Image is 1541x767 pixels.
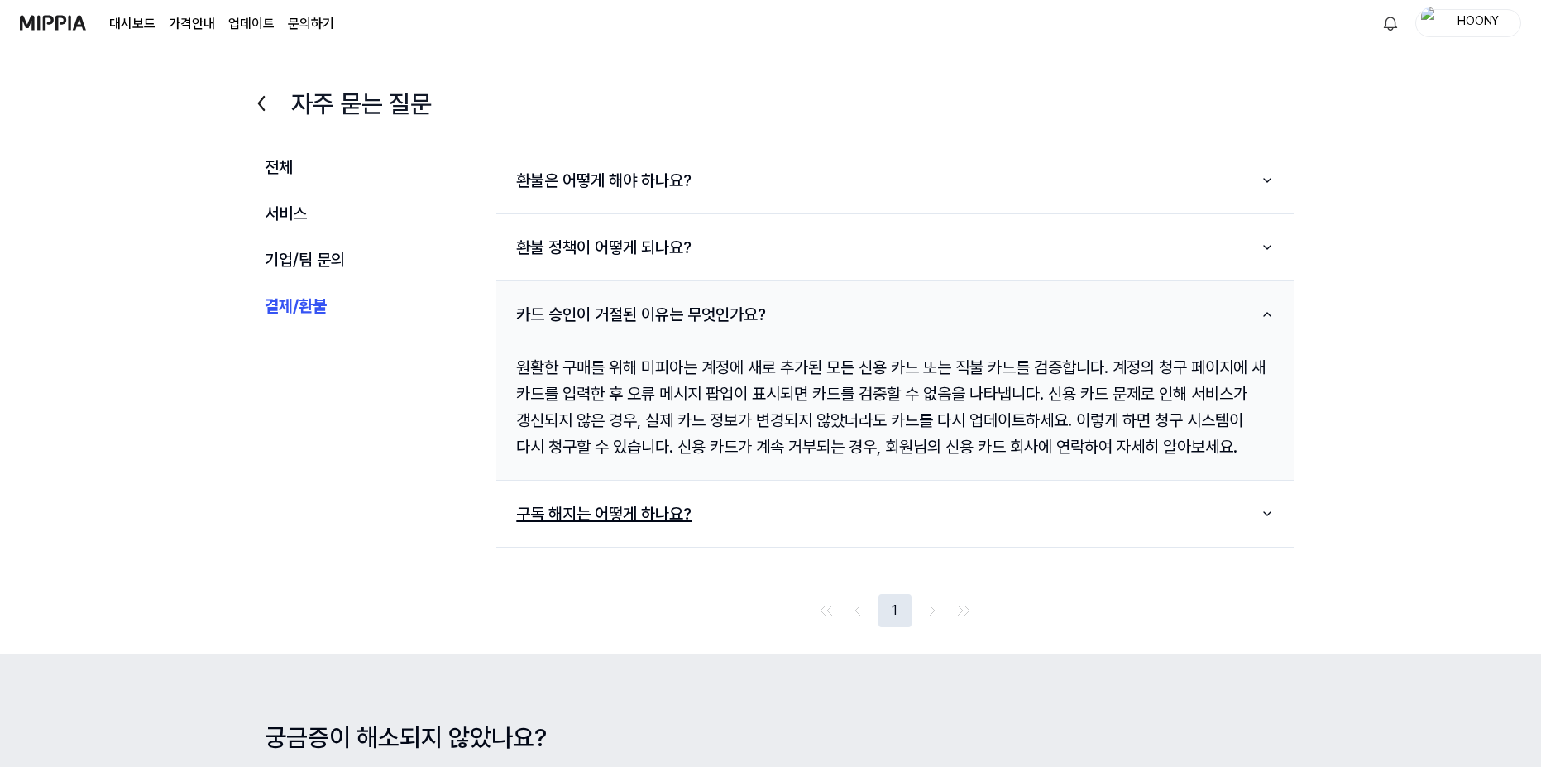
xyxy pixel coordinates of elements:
[248,147,457,187] button: 전체
[265,720,1276,755] h1: 궁금증이 해소되지 않았나요?
[228,14,275,34] a: 업데이트
[496,341,1293,473] div: 카드 승인이 거절된 이유는 무엇인가요?
[248,286,457,326] button: 결제/환불
[496,487,1293,540] button: 구독 해지는 어떻게 하나요?
[288,14,334,34] a: 문의하기
[496,154,1293,207] button: 환불은 어떻게 해야 하나요?
[1421,7,1441,40] img: profile
[1381,13,1400,33] img: 알림
[169,14,215,34] a: 가격안내
[1446,13,1510,31] div: HOONY
[109,14,156,34] a: 대시보드
[291,86,1294,121] h1: 자주 묻는 질문
[496,221,1293,274] button: 환불 정책이 어떻게 되나요?
[248,240,457,280] button: 기업/팀 문의
[248,194,457,233] button: 서비스
[496,341,1293,473] div: 원활한 구매를 위해 미피아는 계정에 새로 추가된 모든 신용 카드 또는 직불 카드를 검증합니다. 계정의 청구 페이지에 새 카드를 입력한 후 오류 메시지 팝업이 표시되면 카드를 ...
[1415,9,1521,37] button: profileHOONY
[496,288,1293,341] button: 카드 승인이 거절된 이유는 무엇인가요?
[878,594,912,627] button: 1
